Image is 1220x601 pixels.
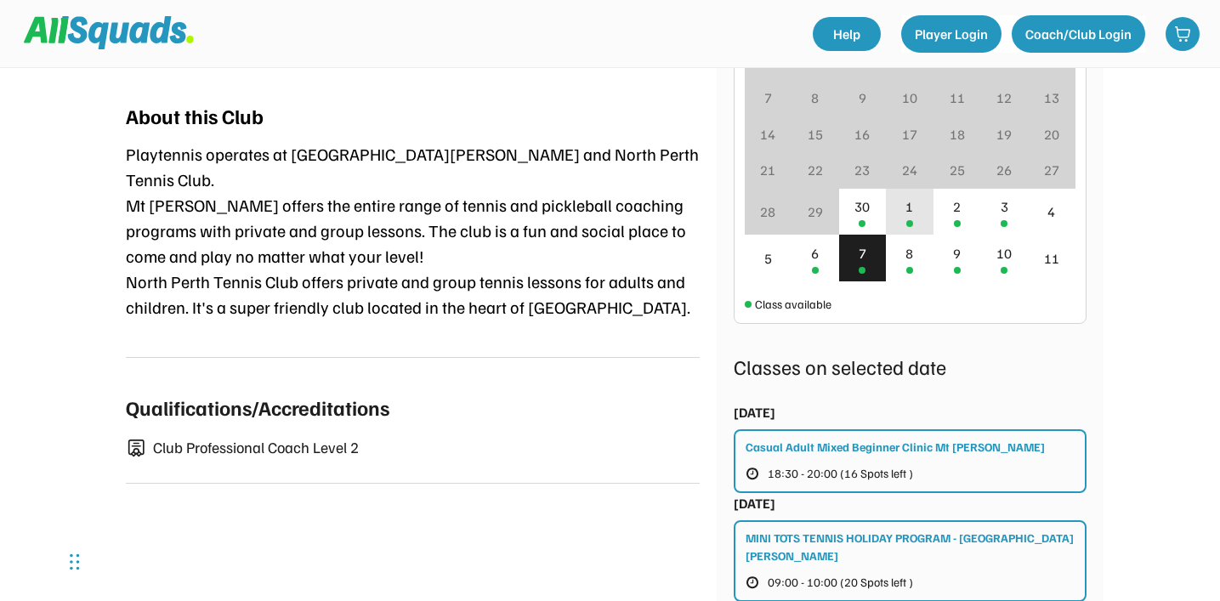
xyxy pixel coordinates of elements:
div: 16 [854,124,870,145]
span: 09:00 - 10:00 (20 Spots left ) [768,576,913,588]
span: 18:30 - 20:00 (16 Spots left ) [768,468,913,479]
div: 29 [808,201,823,222]
div: 22 [808,160,823,180]
div: 24 [902,160,917,180]
div: Classes on selected date [734,351,1087,382]
img: shopping-cart-01%20%281%29.svg [1174,26,1191,43]
div: 27 [1044,160,1059,180]
div: 9 [953,243,961,264]
div: 18 [950,124,965,145]
div: Club Professional Coach Level 2 [153,436,700,459]
div: Qualifications/Accreditations [126,392,389,422]
div: 21 [760,160,775,180]
button: 18:30 - 20:00 (16 Spots left ) [746,462,940,485]
div: 30 [854,196,870,217]
div: 4 [1047,201,1055,222]
div: 11 [950,88,965,108]
div: [DATE] [734,493,775,513]
img: certificate-01.svg [126,439,146,458]
div: 23 [854,160,870,180]
div: 8 [811,88,819,108]
div: 7 [859,243,866,264]
div: About this Club [126,100,264,131]
button: Coach/Club Login [1012,15,1145,53]
div: 3 [1001,196,1008,217]
div: 13 [1044,88,1059,108]
div: 15 [808,124,823,145]
div: 12 [996,88,1012,108]
div: 2 [953,196,961,217]
div: 14 [760,124,775,145]
a: Help [813,17,881,51]
img: Squad%20Logo.svg [24,16,194,48]
button: Player Login [901,15,1002,53]
div: 5 [764,248,772,269]
div: 10 [996,243,1012,264]
div: 26 [996,160,1012,180]
div: [DATE] [734,402,775,422]
div: 20 [1044,124,1059,145]
div: Class available [755,295,831,313]
div: 6 [811,243,819,264]
div: 9 [859,88,866,108]
div: 19 [996,124,1012,145]
div: Playtennis operates at [GEOGRAPHIC_DATA][PERSON_NAME] and North Perth Tennis Club. Mt [PERSON_NAM... [126,141,700,320]
div: Casual Adult Mixed Beginner Clinic Mt [PERSON_NAME] [746,438,1045,456]
div: MINI TOTS TENNIS HOLIDAY PROGRAM - [GEOGRAPHIC_DATA][PERSON_NAME] [746,529,1076,564]
div: 7 [764,88,772,108]
button: 09:00 - 10:00 (20 Spots left ) [746,571,940,593]
div: 10 [902,88,917,108]
div: 28 [760,201,775,222]
div: 17 [902,124,917,145]
div: 8 [905,243,913,264]
div: 25 [950,160,965,180]
div: 11 [1044,248,1059,269]
div: 1 [905,196,913,217]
